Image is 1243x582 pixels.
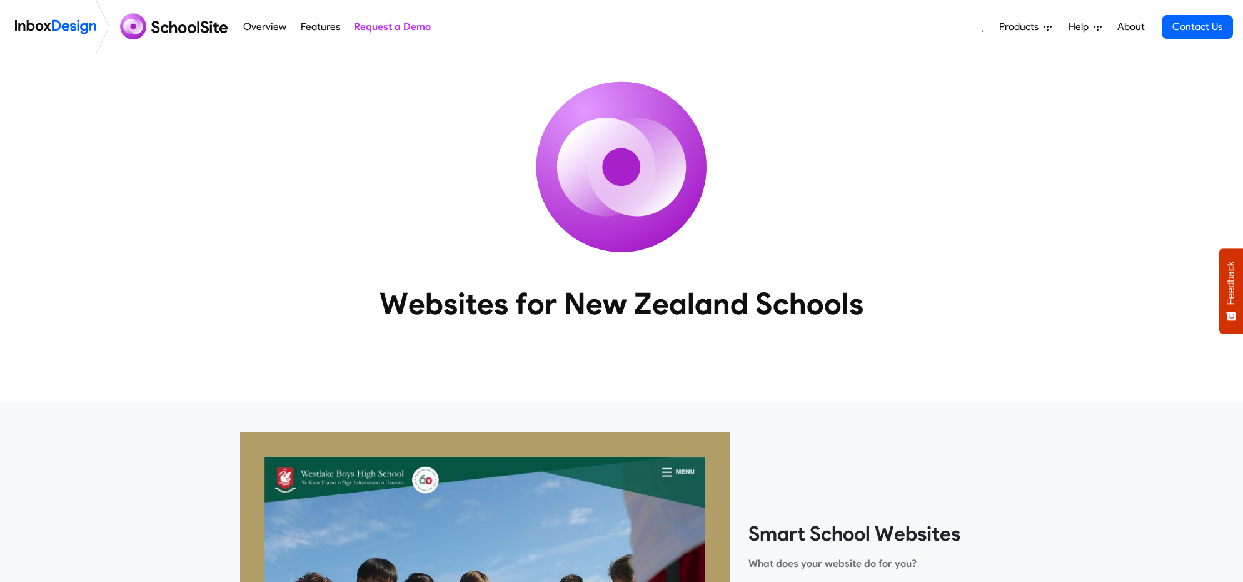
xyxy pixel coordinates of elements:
button: Feedback - Show survey [1219,248,1243,334]
a: Features [297,14,343,39]
img: schoolsite logo [115,12,236,42]
img: icon_schoolsite.svg [509,54,734,280]
heading: Smart School Websites [748,521,1004,546]
heading: Websites for New Zealand Schools [325,285,918,322]
a: Help [1064,14,1107,39]
a: Overview [240,14,290,39]
a: Request a Demo [350,14,434,39]
span: Products [999,19,1044,34]
span: Help [1069,19,1094,34]
a: Products [994,14,1057,39]
a: Contact Us [1162,15,1233,39]
a: About [1114,14,1148,39]
span: Feedback [1225,261,1237,305]
strong: What does your website do for you? [748,558,917,569]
